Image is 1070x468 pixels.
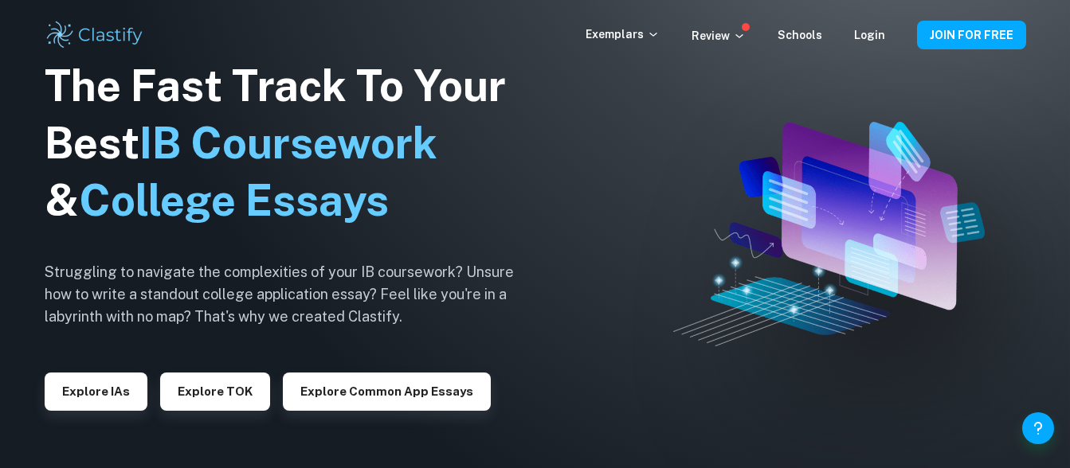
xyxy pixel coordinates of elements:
img: Clastify hero [673,122,984,346]
img: Clastify logo [45,19,146,51]
h6: Struggling to navigate the complexities of your IB coursework? Unsure how to write a standout col... [45,261,539,328]
a: Explore TOK [160,383,270,398]
button: Explore Common App essays [283,372,491,411]
h1: The Fast Track To Your Best & [45,57,539,229]
a: Explore Common App essays [283,383,491,398]
span: College Essays [79,175,389,225]
a: Login [854,29,885,41]
span: IB Coursework [139,118,437,168]
button: JOIN FOR FREE [917,21,1026,49]
button: Explore IAs [45,372,147,411]
a: Explore IAs [45,383,147,398]
a: Schools [778,29,822,41]
p: Review [692,27,746,45]
button: Explore TOK [160,372,270,411]
p: Exemplars [586,25,660,43]
button: Help and Feedback [1022,412,1054,444]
